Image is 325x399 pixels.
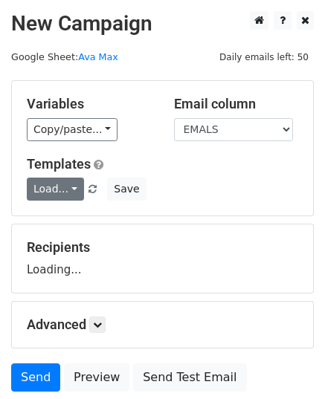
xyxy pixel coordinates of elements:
[78,51,118,62] a: Ava Max
[27,118,118,141] a: Copy/paste...
[107,178,146,201] button: Save
[174,96,299,112] h5: Email column
[27,239,298,256] h5: Recipients
[27,178,84,201] a: Load...
[11,363,60,392] a: Send
[214,49,314,65] span: Daily emails left: 50
[214,51,314,62] a: Daily emails left: 50
[27,156,91,172] a: Templates
[64,363,129,392] a: Preview
[11,51,118,62] small: Google Sheet:
[11,11,314,36] h2: New Campaign
[27,96,152,112] h5: Variables
[27,317,298,333] h5: Advanced
[27,239,298,278] div: Loading...
[133,363,246,392] a: Send Test Email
